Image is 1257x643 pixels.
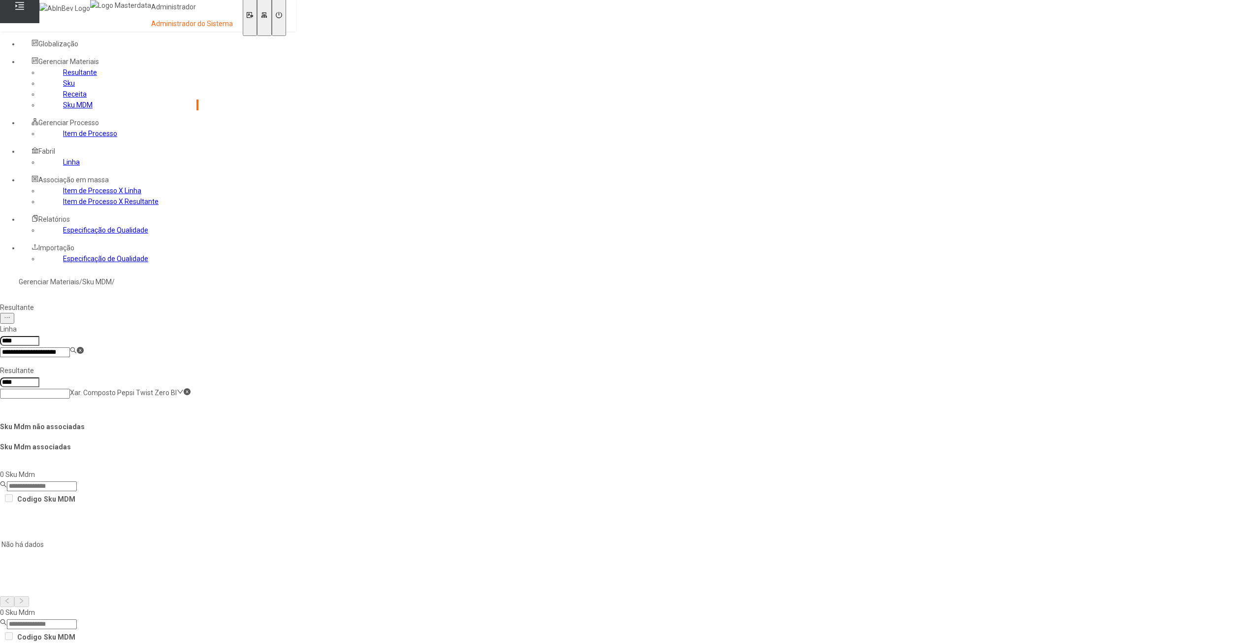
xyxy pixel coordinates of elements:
a: Item de Processo X Resultante [63,198,159,205]
a: Sku MDM [63,101,93,109]
a: Especificação de Qualidade [63,255,148,263]
nz-breadcrumb-separator: / [112,278,115,286]
span: Globalização [38,40,78,48]
a: Gerenciar Materiais [19,278,79,286]
p: Não há dados [1,539,530,550]
p: Administrador do Sistema [151,19,233,29]
a: Sku [63,79,75,87]
a: Item de Processo X Linha [63,187,141,195]
a: Linha [63,158,80,166]
span: Gerenciar Processo [38,119,99,127]
a: Item de Processo [63,130,117,137]
span: Importação [38,244,74,252]
a: Especificação de Qualidade [63,226,148,234]
a: Receita [63,90,87,98]
span: Associação em massa [38,176,109,184]
th: Sku MDM [43,492,76,506]
p: Administrador [151,2,233,12]
nz-select-item: Xar. Composto Pepsi Twist Zero BI [70,389,177,397]
span: Gerenciar Materiais [38,58,99,66]
a: Sku MDM [82,278,112,286]
a: Resultante [63,68,97,76]
span: Relatórios [38,215,70,223]
span: Fabril [38,147,55,155]
img: AbInBev Logo [39,3,90,14]
nz-breadcrumb-separator: / [79,278,82,286]
th: Codigo [17,492,42,506]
